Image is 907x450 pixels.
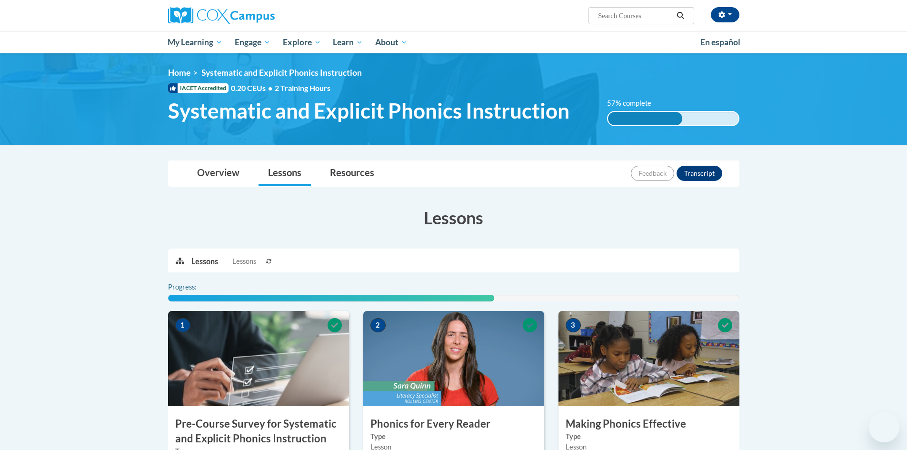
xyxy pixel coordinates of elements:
[162,31,229,53] a: My Learning
[235,37,270,48] span: Engage
[558,311,739,406] img: Course Image
[268,83,272,92] span: •
[201,68,362,78] span: Systematic and Explicit Phonics Instruction
[677,166,722,181] button: Transcript
[711,7,739,22] button: Account Settings
[168,7,275,24] img: Cox Campus
[597,10,673,21] input: Search Courses
[363,311,544,406] img: Course Image
[327,31,369,53] a: Learn
[168,311,349,406] img: Course Image
[275,83,330,92] span: 2 Training Hours
[191,256,218,267] p: Lessons
[168,83,229,93] span: IACET Accredited
[320,161,384,186] a: Resources
[259,161,311,186] a: Lessons
[631,166,674,181] button: Feedback
[694,32,747,52] a: En español
[168,7,349,24] a: Cox Campus
[333,37,363,48] span: Learn
[283,37,321,48] span: Explore
[370,318,386,332] span: 2
[229,31,277,53] a: Engage
[607,98,662,109] label: 57% complete
[369,31,414,53] a: About
[168,417,349,446] h3: Pre-Course Survey for Systematic and Explicit Phonics Instruction
[370,431,537,442] label: Type
[168,37,222,48] span: My Learning
[168,68,190,78] a: Home
[566,431,732,442] label: Type
[558,417,739,431] h3: Making Phonics Effective
[168,206,739,230] h3: Lessons
[168,98,569,123] span: Systematic and Explicit Phonics Instruction
[232,256,256,267] span: Lessons
[154,31,754,53] div: Main menu
[700,37,740,47] span: En español
[231,83,275,93] span: 0.20 CEUs
[375,37,408,48] span: About
[277,31,327,53] a: Explore
[168,282,223,292] label: Progress:
[363,417,544,431] h3: Phonics for Every Reader
[608,112,682,125] div: 57% complete
[566,318,581,332] span: 3
[673,10,688,21] button: Search
[188,161,249,186] a: Overview
[869,412,899,442] iframe: Button to launch messaging window
[175,318,190,332] span: 1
